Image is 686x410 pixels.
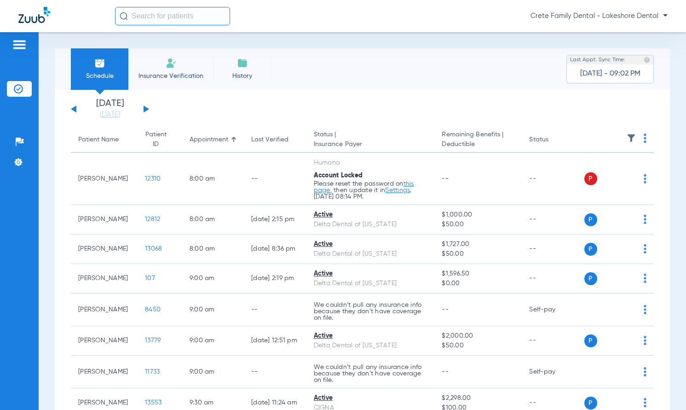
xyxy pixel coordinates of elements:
span: $1,000.00 [442,210,514,220]
td: -- [244,356,306,388]
span: $50.00 [442,249,514,259]
td: -- [244,293,306,326]
span: Insurance Payer [314,140,427,149]
input: Search for patients [115,7,230,25]
span: 12310 [145,176,161,182]
span: P [584,243,597,256]
p: Please reset the password on , then update it in . [DATE] 08:14 PM. [314,181,427,200]
td: 8:00 AM [182,153,244,205]
p: We couldn’t pull any insurance info because they don’t have coverage on file. [314,302,427,321]
span: P [584,213,597,226]
span: Account Locked [314,172,363,179]
span: -- [442,369,449,375]
span: $1,727.00 [442,240,514,249]
td: [PERSON_NAME] [71,153,138,205]
th: Remaining Benefits | [434,127,522,153]
img: group-dot-blue.svg [644,336,646,345]
td: [PERSON_NAME] [71,234,138,264]
td: 9:00 AM [182,293,244,326]
iframe: Chat Widget [640,366,686,410]
div: Patient Name [78,135,119,145]
div: Humana [314,158,427,168]
span: P [584,334,597,347]
a: [DATE] [82,110,138,119]
span: 13779 [145,337,161,344]
span: P [584,172,597,185]
span: Crete Family Dental - Lakeshore Dental [530,12,668,21]
td: -- [522,234,584,264]
span: P [584,397,597,410]
img: group-dot-blue.svg [644,305,646,314]
span: $2,000.00 [442,331,514,341]
p: We couldn’t pull any insurance info because they don’t have coverage on file. [314,364,427,383]
img: group-dot-blue.svg [644,274,646,283]
div: Delta Dental of [US_STATE] [314,220,427,229]
td: -- [522,153,584,205]
span: $50.00 [442,220,514,229]
span: 8450 [145,306,161,313]
span: 13553 [145,399,161,406]
div: Active [314,269,427,279]
img: Search Icon [120,12,128,20]
span: History [220,71,264,81]
img: group-dot-blue.svg [644,215,646,224]
div: Last Verified [251,135,299,145]
td: -- [522,326,584,356]
div: Delta Dental of [US_STATE] [314,249,427,259]
td: [DATE] 8:36 PM [244,234,306,264]
span: Last Appt. Sync Time: [570,55,625,64]
div: Active [314,240,427,249]
th: Status [522,127,584,153]
div: Active [314,393,427,403]
span: $1,596.50 [442,269,514,279]
span: Insurance Verification [135,71,207,81]
span: Deductible [442,140,514,149]
td: [PERSON_NAME] [71,293,138,326]
div: Patient ID [145,130,175,149]
td: [DATE] 2:15 PM [244,205,306,234]
span: 11733 [145,369,160,375]
td: 9:00 AM [182,356,244,388]
td: 8:00 AM [182,205,244,234]
td: 9:00 AM [182,326,244,356]
td: [DATE] 2:19 PM [244,264,306,293]
div: Patient ID [145,130,167,149]
td: [PERSON_NAME] [71,264,138,293]
div: Appointment [190,135,228,145]
img: hamburger-icon [12,39,27,50]
img: Zuub Logo [18,7,50,23]
div: Delta Dental of [US_STATE] [314,341,427,351]
div: Active [314,331,427,341]
span: 12812 [145,216,160,223]
div: Patient Name [78,135,130,145]
td: [PERSON_NAME] [71,205,138,234]
span: $50.00 [442,341,514,351]
a: Settings [385,187,410,193]
li: [DATE] [82,99,138,119]
span: $0.00 [442,279,514,288]
span: -- [442,176,449,182]
td: Self-pay [522,293,584,326]
td: -- [522,205,584,234]
td: Self-pay [522,356,584,388]
img: group-dot-blue.svg [644,174,646,183]
td: 8:00 AM [182,234,244,264]
td: [PERSON_NAME] [71,356,138,388]
span: [DATE] - 09:02 PM [580,69,640,78]
td: [DATE] 12:51 PM [244,326,306,356]
div: Delta Dental of [US_STATE] [314,279,427,288]
div: Appointment [190,135,236,145]
div: Last Verified [251,135,288,145]
a: this page [314,181,414,193]
img: group-dot-blue.svg [644,244,646,253]
img: Manual Insurance Verification [166,58,177,69]
td: [PERSON_NAME] [71,326,138,356]
td: 9:00 AM [182,264,244,293]
img: Schedule [94,58,105,69]
td: -- [522,264,584,293]
img: last sync help info [644,57,650,63]
span: 107 [145,275,155,281]
span: 13068 [145,246,162,252]
span: P [584,272,597,285]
